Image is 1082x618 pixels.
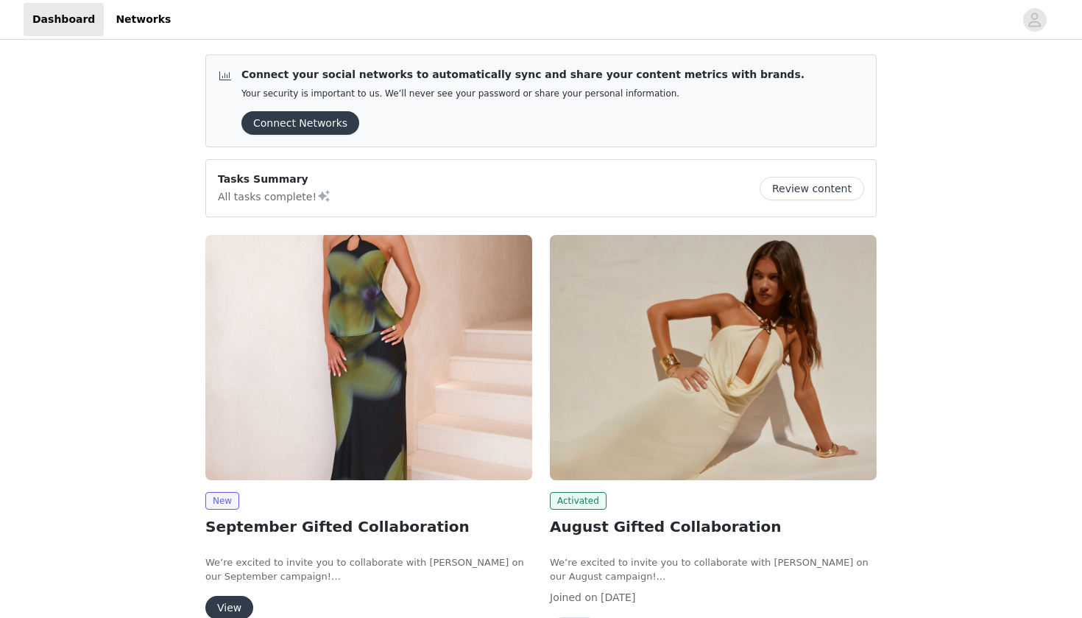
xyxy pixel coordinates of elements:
h2: August Gifted Collaboration [550,516,877,538]
span: Activated [550,492,607,510]
p: All tasks complete! [218,187,331,205]
a: Networks [107,3,180,36]
h2: September Gifted Collaboration [205,516,532,538]
p: Tasks Summary [218,172,331,187]
a: View [205,603,253,614]
p: We’re excited to invite you to collaborate with [PERSON_NAME] on our September campaign! [205,555,532,584]
img: Peppermayo AUS [550,235,877,480]
p: We’re excited to invite you to collaborate with [PERSON_NAME] on our August campaign! [550,555,877,584]
p: Connect your social networks to automatically sync and share your content metrics with brands. [241,67,805,82]
span: Joined on [550,591,598,603]
p: Your security is important to us. We’ll never see your password or share your personal information. [241,88,805,99]
div: avatar [1028,8,1042,32]
button: Connect Networks [241,111,359,135]
span: New [205,492,239,510]
a: Dashboard [24,3,104,36]
button: Review content [760,177,864,200]
img: Peppermayo AUS [205,235,532,480]
span: [DATE] [601,591,635,603]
